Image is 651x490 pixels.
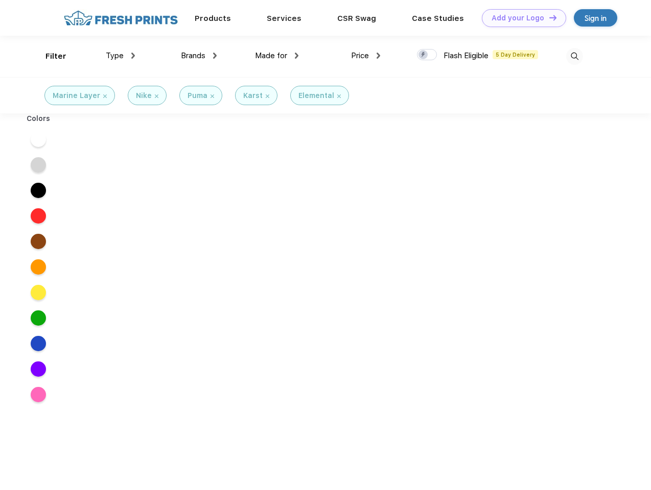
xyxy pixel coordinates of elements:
[45,51,66,62] div: Filter
[337,14,376,23] a: CSR Swag
[195,14,231,23] a: Products
[266,94,269,98] img: filter_cancel.svg
[295,53,298,59] img: dropdown.png
[337,94,341,98] img: filter_cancel.svg
[103,94,107,98] img: filter_cancel.svg
[61,9,181,27] img: fo%20logo%202.webp
[106,51,124,60] span: Type
[213,53,217,59] img: dropdown.png
[188,90,207,101] div: Puma
[53,90,100,101] div: Marine Layer
[267,14,301,23] a: Services
[298,90,334,101] div: Elemental
[181,51,205,60] span: Brands
[351,51,369,60] span: Price
[492,14,544,22] div: Add your Logo
[211,94,214,98] img: filter_cancel.svg
[155,94,158,98] img: filter_cancel.svg
[19,113,58,124] div: Colors
[131,53,135,59] img: dropdown.png
[444,51,489,60] span: Flash Eligible
[243,90,263,101] div: Karst
[566,48,583,65] img: desktop_search.svg
[136,90,152,101] div: Nike
[574,9,617,27] a: Sign in
[549,15,556,20] img: DT
[585,12,607,24] div: Sign in
[493,50,538,59] span: 5 Day Delivery
[377,53,380,59] img: dropdown.png
[255,51,287,60] span: Made for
